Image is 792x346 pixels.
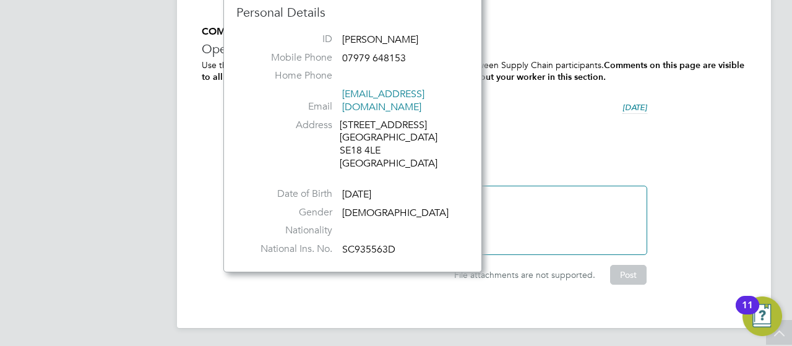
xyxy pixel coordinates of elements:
button: Open Resource Center, 11 new notifications [742,296,782,336]
span: [PERSON_NAME] [342,33,418,46]
button: Post [610,265,647,285]
label: Mobile Phone [246,51,332,64]
h5: COMMUNICATIONS [202,25,746,38]
h3: Personal Details [236,4,469,20]
span: [DEMOGRAPHIC_DATA] [342,207,449,219]
label: Gender [246,206,332,219]
p: Use the following section to share any operational communications between Supply Chain participants. [202,59,746,83]
label: ID [246,33,332,46]
div: say: [317,164,647,186]
div: [STREET_ADDRESS] [GEOGRAPHIC_DATA] SE18 4LE [GEOGRAPHIC_DATA] [340,119,457,170]
span: [DATE] [342,188,371,201]
p: Approved as per V177055 Transfer [317,124,647,136]
label: Home Phone [246,69,332,82]
label: National Ins. No. [246,243,332,256]
b: Comments on this page are visible to all Suppliers in the Vacancy, do not share personal informat... [202,60,744,82]
span: SC935563D [342,243,395,256]
span: File attachments are not supported. [454,269,595,280]
label: Address [246,119,332,132]
a: [EMAIL_ADDRESS][DOMAIN_NAME] [342,88,424,113]
label: Nationality [246,224,332,237]
label: Email [246,100,332,113]
span: [DATE] [622,102,647,113]
span: 07979 648153 [342,52,406,64]
label: Date of Birth [246,188,332,201]
div: 11 [742,305,753,321]
h3: Operational Communications [202,41,746,57]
